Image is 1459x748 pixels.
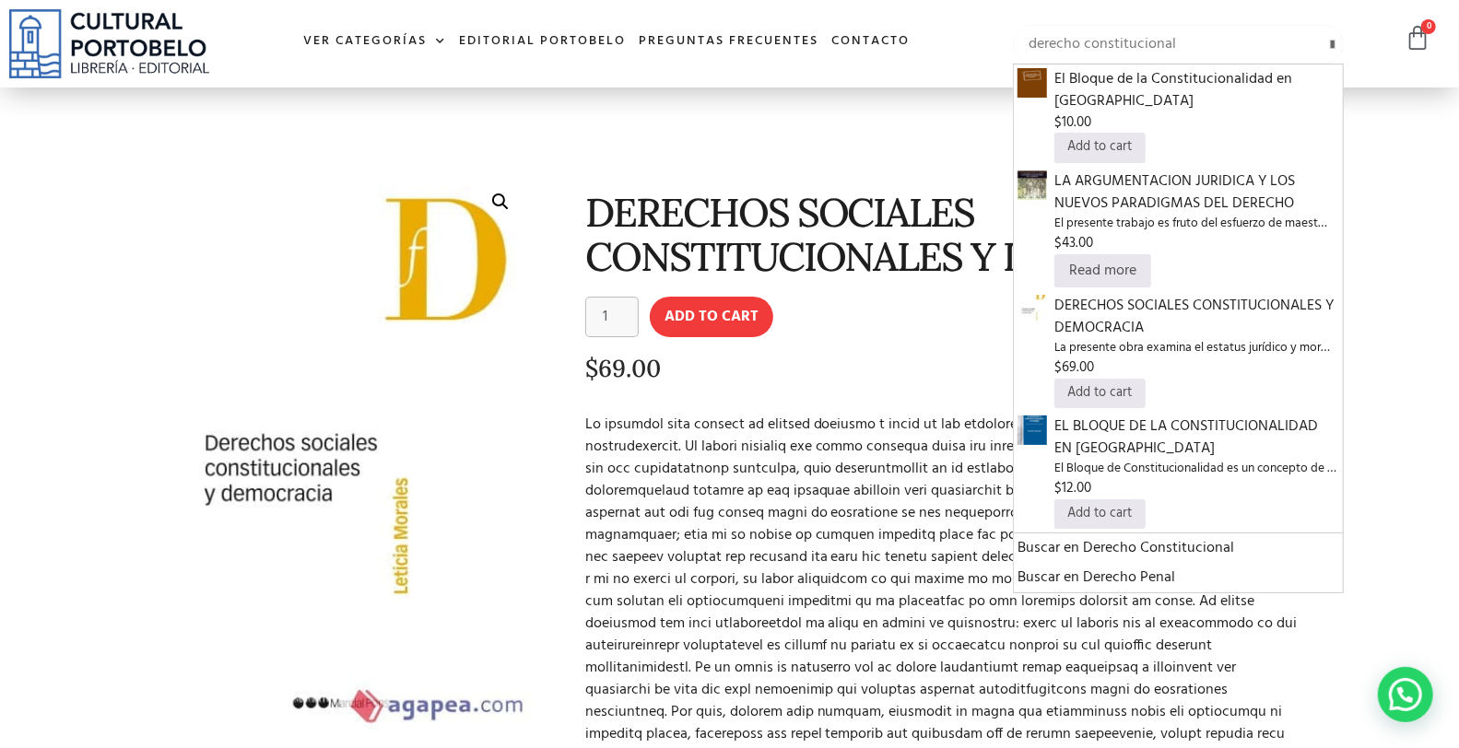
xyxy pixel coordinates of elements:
[1018,567,1338,589] a: Buscar en Derecho Penal
[1054,215,1338,233] span: El presente trabajo es fruto del esfuerzo de maest…
[1054,477,1062,499] span: $
[1054,356,1062,379] span: $
[1013,25,1343,64] input: Búsqueda
[1018,173,1047,197] a: LA ARGUMENTACION JURIDICA Y LOS NUEVOS PARADIGMAS DEL DERECHO
[1054,68,1338,112] span: El Bloque de la Constitucionalidad en [GEOGRAPHIC_DATA]
[1054,254,1151,287] a: Read more about “LA ARGUMENTACION JURIDICA Y LOS NUEVOS PARADIGMAS DEL DERECHO”
[1054,460,1338,478] span: El Bloque de Constitucionalidad es un concepto de …
[1405,25,1430,52] a: 0
[453,22,632,62] a: Editorial Portobelo
[825,22,916,62] a: Contacto
[1018,295,1047,324] img: derechos_sciales_NUEVO-2.jpg
[149,170,532,731] img: derechos_sciales_NUEVO-2.jpg
[1421,19,1436,34] span: 0
[1018,418,1047,442] a: EL BLOQUE DE LA CONSTITUCIONALIDAD EN PANAMÁ
[1054,295,1338,339] span: DERECHOS SOCIALES CONSTITUCIONALES Y DEMOCRACIA
[484,185,517,218] a: 🔍
[1054,133,1146,162] a: Add to cart: “El Bloque de la Constitucionalidad en Panamá”
[1054,339,1338,357] span: La presente obra examina el estatus jurídico y mor…
[1054,111,1091,134] bdi: 10.00
[650,297,773,337] button: Add to cart
[632,22,825,62] a: Preguntas frecuentes
[1054,379,1146,408] a: Add to cart: “DERECHOS SOCIALES CONSTITUCIONALES Y DEMOCRACIA”
[1054,170,1338,215] span: LA ARGUMENTACION JURIDICA Y LOS NUEVOS PARADIGMAS DEL DERECHO
[585,353,661,383] bdi: 69.00
[585,353,598,383] span: $
[1018,68,1047,98] img: ba273-El-bloque.png
[1054,232,1093,254] bdi: 43.00
[1054,477,1091,499] bdi: 12.00
[1054,499,1146,529] a: Add to cart: “EL BLOQUE DE LA CONSTITUCIONALIDAD EN PANAMÁ”
[1018,415,1047,445] img: Screen_Shot_2018-09-10_at_11.44.13_AM-2.png
[1054,170,1338,254] a: LA ARGUMENTACION JURIDICA Y LOS NUEVOS PARADIGMAS DEL DERECHOEl presente trabajo es fruto del esf...
[1018,170,1047,200] img: la_argumentacion_juridica-1.jpg
[585,297,639,337] input: Product quantity
[1054,295,1338,379] a: DERECHOS SOCIALES CONSTITUCIONALES Y DEMOCRACIALa presente obra examina el estatus jurídico y mor...
[1018,71,1047,95] a: El Bloque de la Constitucionalidad en Panamá
[1054,415,1338,499] a: EL BLOQUE DE LA CONSTITUCIONALIDAD EN [GEOGRAPHIC_DATA]El Bloque de Constitucionalidad es un conc...
[1054,415,1338,460] span: EL BLOQUE DE LA CONSTITUCIONALIDAD EN [GEOGRAPHIC_DATA]
[585,191,1305,278] h1: DERECHOS SOCIALES CONSTITUCIONALES Y DEMOCRACIA
[297,22,453,62] a: Ver Categorías
[1018,537,1338,559] a: Buscar en Derecho Constitucional
[1018,298,1047,321] a: DERECHOS SOCIALES CONSTITUCIONALES Y DEMOCRACIA
[1054,356,1094,379] bdi: 69.00
[1054,111,1062,134] span: $
[1054,232,1062,254] span: $
[1378,667,1433,722] div: Contactar por WhatsApp
[1054,68,1338,134] a: El Bloque de la Constitucionalidad en [GEOGRAPHIC_DATA]$10.00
